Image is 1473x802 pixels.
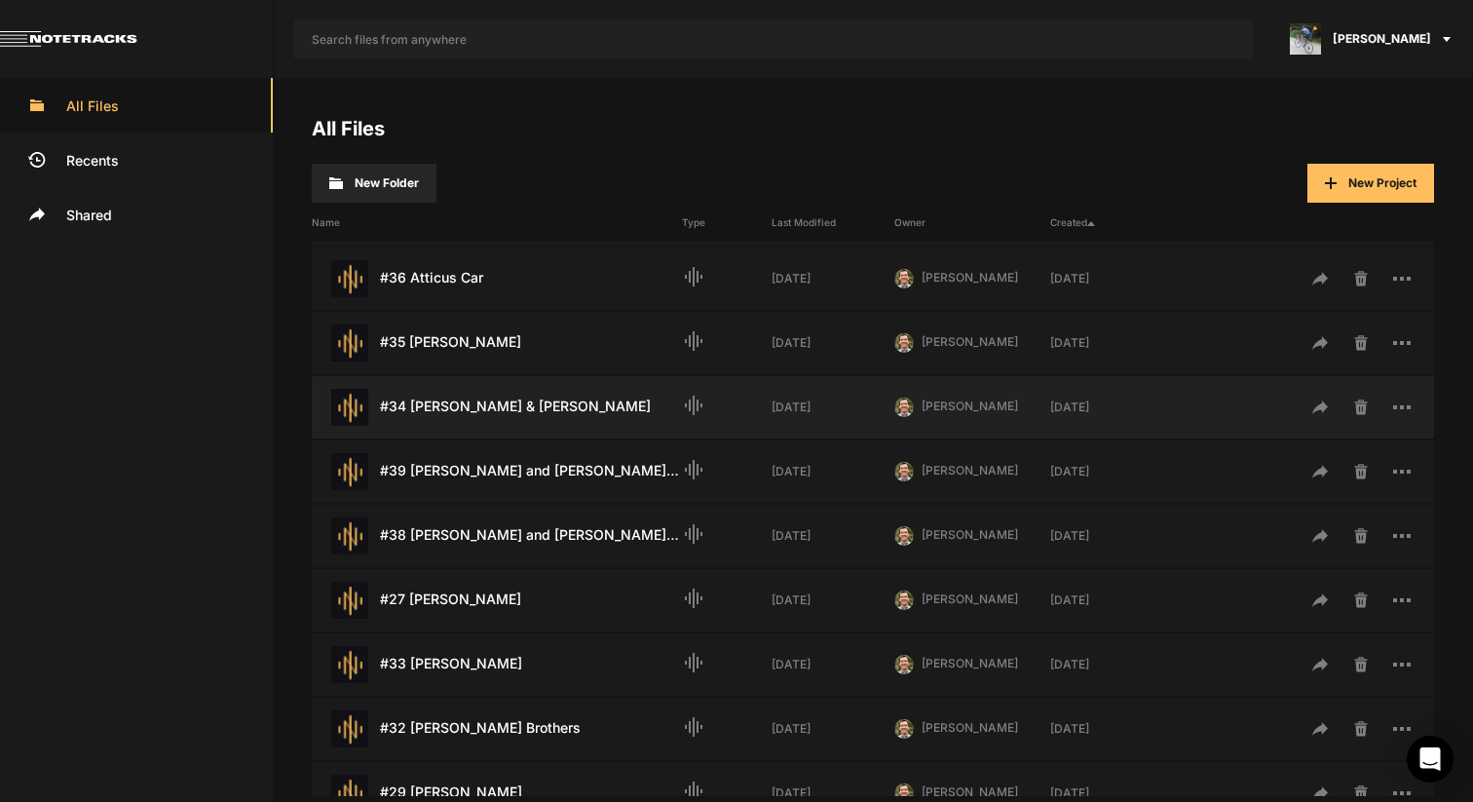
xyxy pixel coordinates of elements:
span: [PERSON_NAME] [922,463,1018,477]
img: 424769395311cb87e8bb3f69157a6d24 [894,269,914,288]
img: star-track.png [331,710,368,747]
mat-icon: Audio [682,394,705,417]
img: star-track.png [331,453,368,490]
div: Type [682,215,772,230]
div: Owner [894,215,1050,230]
div: Last Modified [772,215,894,230]
div: [DATE] [1050,592,1173,609]
div: [DATE] [772,399,894,416]
img: star-track.png [331,389,368,426]
mat-icon: Audio [682,265,705,288]
div: #36 Atticus Car [312,260,682,297]
img: 424769395311cb87e8bb3f69157a6d24 [894,591,914,610]
span: [PERSON_NAME] [922,784,1018,799]
mat-icon: Audio [682,651,705,674]
span: [PERSON_NAME] [922,270,1018,285]
img: star-track.png [331,260,368,297]
img: star-track.png [331,325,368,362]
div: Open Intercom Messenger [1407,736,1454,783]
div: [DATE] [1050,527,1173,545]
div: [DATE] [772,720,894,738]
input: Search files from anywhere [294,19,1253,58]
mat-icon: Audio [682,715,705,739]
button: New Project [1307,164,1434,203]
div: [DATE] [1050,270,1173,287]
div: #38 [PERSON_NAME] and [PERSON_NAME] PT. 1 [312,517,682,554]
span: New Project [1348,175,1416,190]
mat-icon: Audio [682,329,705,353]
div: Name [312,215,682,230]
a: All Files [312,117,385,140]
mat-icon: Audio [682,458,705,481]
div: [DATE] [772,270,894,287]
div: [DATE] [1050,463,1173,480]
div: [DATE] [1050,784,1173,802]
span: [PERSON_NAME] [922,527,1018,542]
div: [DATE] [772,656,894,673]
img: 424769395311cb87e8bb3f69157a6d24 [894,398,914,417]
span: [PERSON_NAME] [1333,30,1431,48]
mat-icon: Audio [682,587,705,610]
img: 424769395311cb87e8bb3f69157a6d24 [894,719,914,739]
div: #33 [PERSON_NAME] [312,646,682,683]
img: star-track.png [331,646,368,683]
span: [PERSON_NAME] [922,720,1018,735]
div: #35 [PERSON_NAME] [312,325,682,362]
div: [DATE] [1050,656,1173,673]
img: 424769395311cb87e8bb3f69157a6d24 [894,462,914,481]
img: star-track.png [331,582,368,619]
img: 424769395311cb87e8bb3f69157a6d24 [894,655,914,674]
mat-icon: Audio [682,522,705,546]
div: #34 [PERSON_NAME] & [PERSON_NAME] [312,389,682,426]
div: [DATE] [1050,334,1173,352]
div: Created [1050,215,1173,230]
div: [DATE] [772,527,894,545]
span: [PERSON_NAME] [922,592,1018,606]
span: [PERSON_NAME] [922,656,1018,670]
div: #32 [PERSON_NAME] Brothers [312,710,682,747]
div: [DATE] [1050,399,1173,416]
span: [PERSON_NAME] [922,334,1018,349]
div: [DATE] [772,592,894,609]
div: [DATE] [1050,720,1173,738]
span: [PERSON_NAME] [922,399,1018,413]
div: [DATE] [772,334,894,352]
div: [DATE] [772,784,894,802]
img: star-track.png [331,517,368,554]
img: ACg8ocLxXzHjWyafR7sVkIfmxRufCxqaSAR27SDjuE-ggbMy1qqdgD8=s96-c [1290,23,1321,55]
img: 424769395311cb87e8bb3f69157a6d24 [894,526,914,546]
div: #27 [PERSON_NAME] [312,582,682,619]
img: 424769395311cb87e8bb3f69157a6d24 [894,333,914,353]
div: [DATE] [772,463,894,480]
button: New Folder [312,164,436,203]
div: #39 [PERSON_NAME] and [PERSON_NAME] PT. 2 [312,453,682,490]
